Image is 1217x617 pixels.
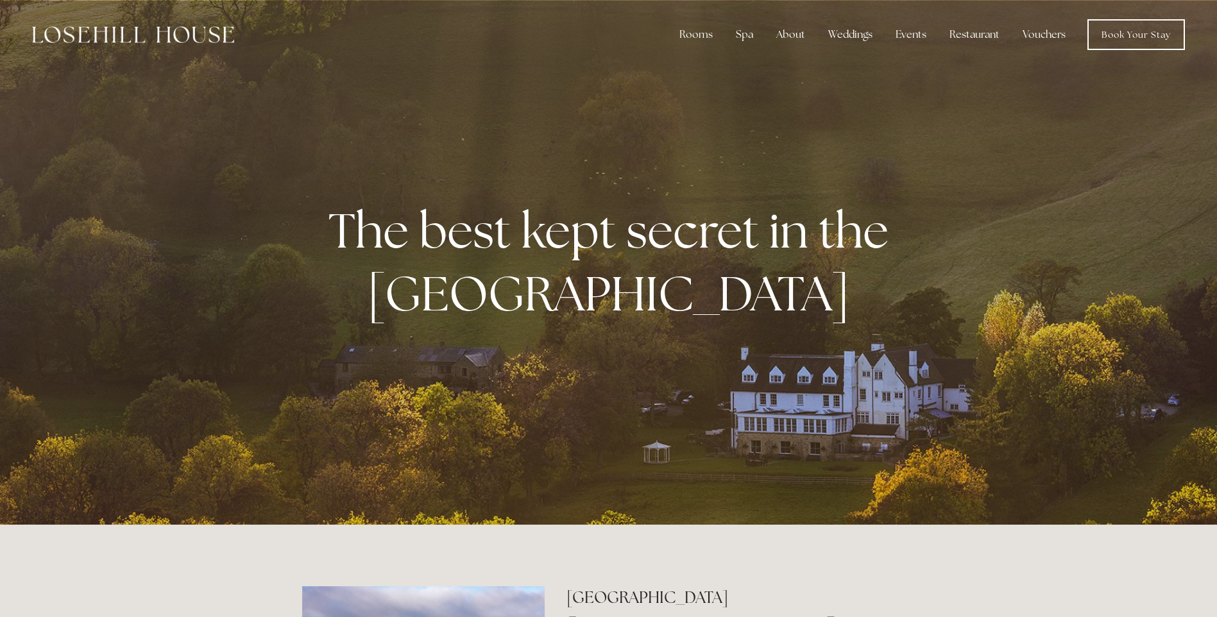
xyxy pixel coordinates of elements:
[766,22,815,47] div: About
[1012,22,1076,47] a: Vouchers
[885,22,937,47] div: Events
[939,22,1010,47] div: Restaurant
[566,586,915,609] h2: [GEOGRAPHIC_DATA]
[1087,19,1185,50] a: Book Your Stay
[726,22,763,47] div: Spa
[328,199,899,325] strong: The best kept secret in the [GEOGRAPHIC_DATA]
[669,22,723,47] div: Rooms
[818,22,883,47] div: Weddings
[32,26,234,43] img: Losehill House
